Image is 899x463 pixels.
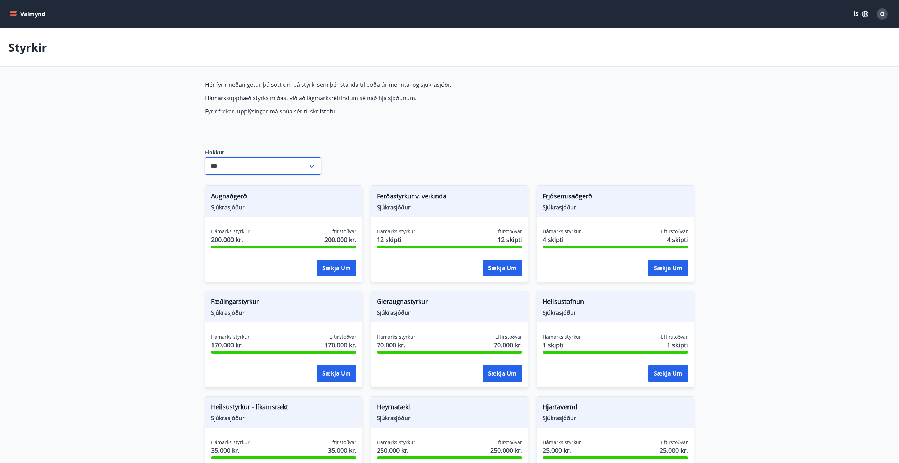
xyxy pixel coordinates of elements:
[543,446,581,455] span: 25.000 kr.
[211,439,250,446] span: Hámarks styrkur
[8,8,48,20] button: menu
[324,340,356,350] span: 170.000 kr.
[543,203,688,211] span: Sjúkrasjóður
[495,333,522,340] span: Eftirstöðvar
[329,228,356,235] span: Eftirstöðvar
[377,203,522,211] span: Sjúkrasjóður
[211,309,356,317] span: Sjúkrasjóður
[377,333,415,340] span: Hámarks styrkur
[494,340,522,350] span: 70.000 kr.
[543,228,581,235] span: Hámarks styrkur
[850,8,872,20] button: ÍS
[377,414,522,422] span: Sjúkrasjóður
[211,228,250,235] span: Hámarks styrkur
[660,446,688,455] span: 25.000 kr.
[490,446,522,455] span: 250.000 kr.
[377,439,415,446] span: Hámarks styrkur
[205,81,537,89] p: Hér fyrir neðan getur þú sótt um þá styrki sem þér standa til boða úr mennta- og sjúkrasjóði.
[328,446,356,455] span: 35.000 kr.
[317,260,356,276] button: Sækja um
[543,414,688,422] span: Sjúkrasjóður
[324,235,356,244] span: 200.000 kr.
[543,340,581,350] span: 1 skipti
[8,40,47,55] p: Styrkir
[648,260,688,276] button: Sækja um
[880,10,885,18] span: Ó
[211,414,356,422] span: Sjúkrasjóður
[483,365,522,382] button: Sækja um
[329,439,356,446] span: Eftirstöðvar
[498,235,522,244] span: 12 skipti
[483,260,522,276] button: Sækja um
[211,297,356,309] span: Fæðingarstyrkur
[211,235,250,244] span: 200.000 kr.
[205,149,321,156] label: Flokkur
[377,228,415,235] span: Hámarks styrkur
[874,6,891,22] button: Ó
[211,402,356,414] span: Heilsustyrkur - líkamsrækt
[377,297,522,309] span: Gleraugnastyrkur
[543,235,581,244] span: 4 skipti
[543,191,688,203] span: Frjósemisaðgerð
[377,235,415,244] span: 12 skipti
[377,191,522,203] span: Ferðastyrkur v. veikinda
[667,235,688,244] span: 4 skipti
[377,402,522,414] span: Heyrnatæki
[377,446,415,455] span: 250.000 kr.
[661,439,688,446] span: Eftirstöðvar
[317,365,356,382] button: Sækja um
[211,446,250,455] span: 35.000 kr.
[205,94,537,102] p: Hámarksupphæð styrks miðast við að lágmarksréttindum sé náð hjá sjóðunum.
[543,402,688,414] span: Hjartavernd
[661,228,688,235] span: Eftirstöðvar
[495,439,522,446] span: Eftirstöðvar
[661,333,688,340] span: Eftirstöðvar
[648,365,688,382] button: Sækja um
[211,191,356,203] span: Augnaðgerð
[377,340,415,350] span: 70.000 kr.
[211,340,250,350] span: 170.000 kr.
[667,340,688,350] span: 1 skipti
[211,333,250,340] span: Hámarks styrkur
[377,309,522,317] span: Sjúkrasjóður
[543,439,581,446] span: Hámarks styrkur
[495,228,522,235] span: Eftirstöðvar
[543,297,688,309] span: Heilsustofnun
[543,309,688,317] span: Sjúkrasjóður
[211,203,356,211] span: Sjúkrasjóður
[543,333,581,340] span: Hámarks styrkur
[205,107,537,115] p: Fyrir frekari upplýsingar má snúa sér til skrifstofu.
[329,333,356,340] span: Eftirstöðvar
